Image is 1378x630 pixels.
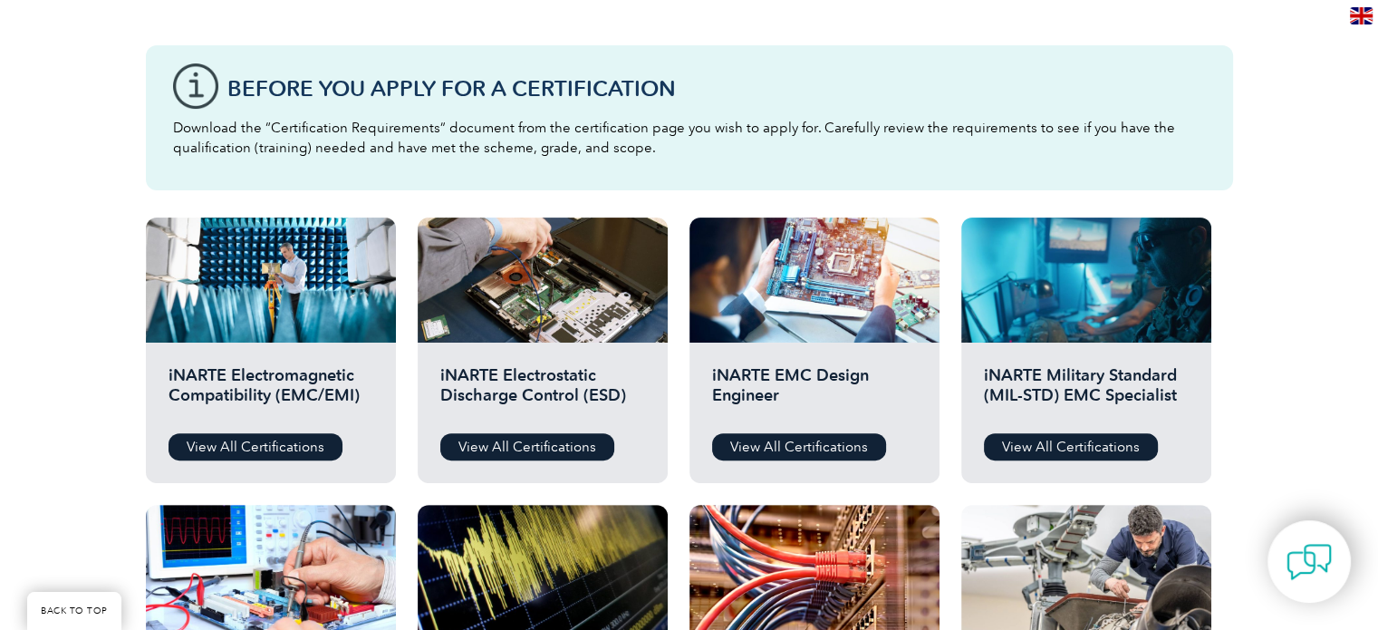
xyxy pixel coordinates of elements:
[984,433,1158,460] a: View All Certifications
[227,77,1206,100] h3: Before You Apply For a Certification
[169,365,373,420] h2: iNARTE Electromagnetic Compatibility (EMC/EMI)
[1286,539,1332,585] img: contact-chat.png
[440,433,614,460] a: View All Certifications
[169,433,342,460] a: View All Certifications
[173,118,1206,158] p: Download the “Certification Requirements” document from the certification page you wish to apply ...
[984,365,1189,420] h2: iNARTE Military Standard (MIL-STD) EMC Specialist
[712,365,917,420] h2: iNARTE EMC Design Engineer
[27,592,121,630] a: BACK TO TOP
[712,433,886,460] a: View All Certifications
[1350,7,1373,24] img: en
[440,365,645,420] h2: iNARTE Electrostatic Discharge Control (ESD)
